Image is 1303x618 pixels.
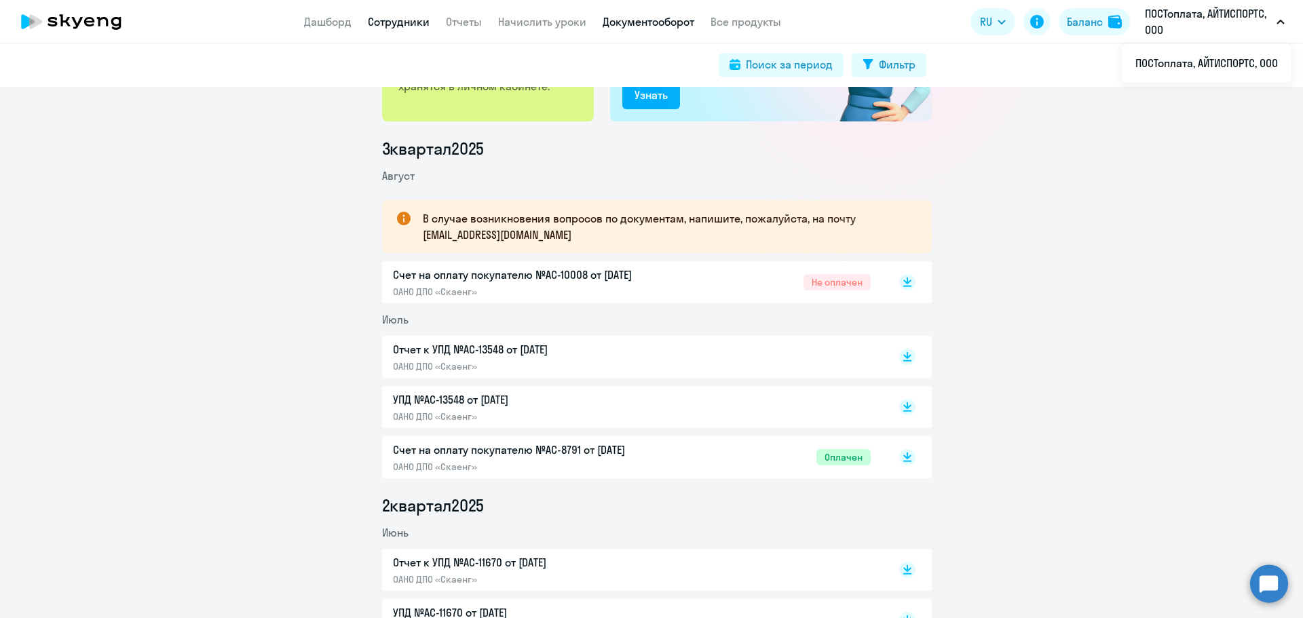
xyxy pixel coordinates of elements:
img: balance [1108,15,1122,28]
p: Счет на оплату покупателю №AC-10008 от [DATE] [393,267,678,283]
div: Баланс [1067,14,1103,30]
ul: RU [1122,43,1291,83]
span: Август [382,169,415,182]
button: Узнать [622,82,680,109]
p: ОАНО ДПО «Скаенг» [393,410,678,423]
p: ОАНО ДПО «Скаенг» [393,461,678,473]
a: Отчеты [446,15,482,28]
span: Июнь [382,526,409,539]
p: ОАНО ДПО «Скаенг» [393,286,678,298]
div: Фильтр [879,56,915,73]
a: Начислить уроки [498,15,586,28]
div: Узнать [635,87,668,103]
p: ОАНО ДПО «Скаенг» [393,573,678,585]
p: Счет на оплату покупателю №AC-8791 от [DATE] [393,442,678,458]
p: ПОСТоплата, АЙТИСПОРТС, ООО [1145,5,1271,38]
li: 3 квартал 2025 [382,138,932,159]
a: Счет на оплату покупателю №AC-8791 от [DATE]ОАНО ДПО «Скаенг»Оплачен [393,442,871,473]
a: Дашборд [304,15,352,28]
a: Документооборот [603,15,694,28]
p: УПД №AC-13548 от [DATE] [393,391,678,408]
li: 2 квартал 2025 [382,495,932,516]
a: Все продукты [711,15,781,28]
button: RU [970,8,1015,35]
button: Балансbalance [1059,8,1130,35]
a: Счет на оплату покупателю №AC-10008 от [DATE]ОАНО ДПО «Скаенг»Не оплачен [393,267,871,298]
span: Оплачен [816,449,871,465]
button: Поиск за период [719,53,844,77]
p: Отчет к УПД №AC-11670 от [DATE] [393,554,678,571]
span: Июль [382,313,409,326]
span: RU [980,14,992,30]
p: Отчет к УПД №AC-13548 от [DATE] [393,341,678,358]
button: ПОСТоплата, АЙТИСПОРТС, ООО [1138,5,1291,38]
a: УПД №AC-13548 от [DATE]ОАНО ДПО «Скаенг» [393,391,871,423]
p: В случае возникновения вопросов по документам, напишите, пожалуйста, на почту [EMAIL_ADDRESS][DOM... [423,210,907,243]
a: Отчет к УПД №AC-11670 от [DATE]ОАНО ДПО «Скаенг» [393,554,871,585]
div: Поиск за период [746,56,833,73]
a: Сотрудники [368,15,430,28]
span: Не оплачен [804,274,871,290]
a: Отчет к УПД №AC-13548 от [DATE]ОАНО ДПО «Скаенг» [393,341,871,372]
button: Фильтр [852,53,926,77]
p: ОАНО ДПО «Скаенг» [393,360,678,372]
